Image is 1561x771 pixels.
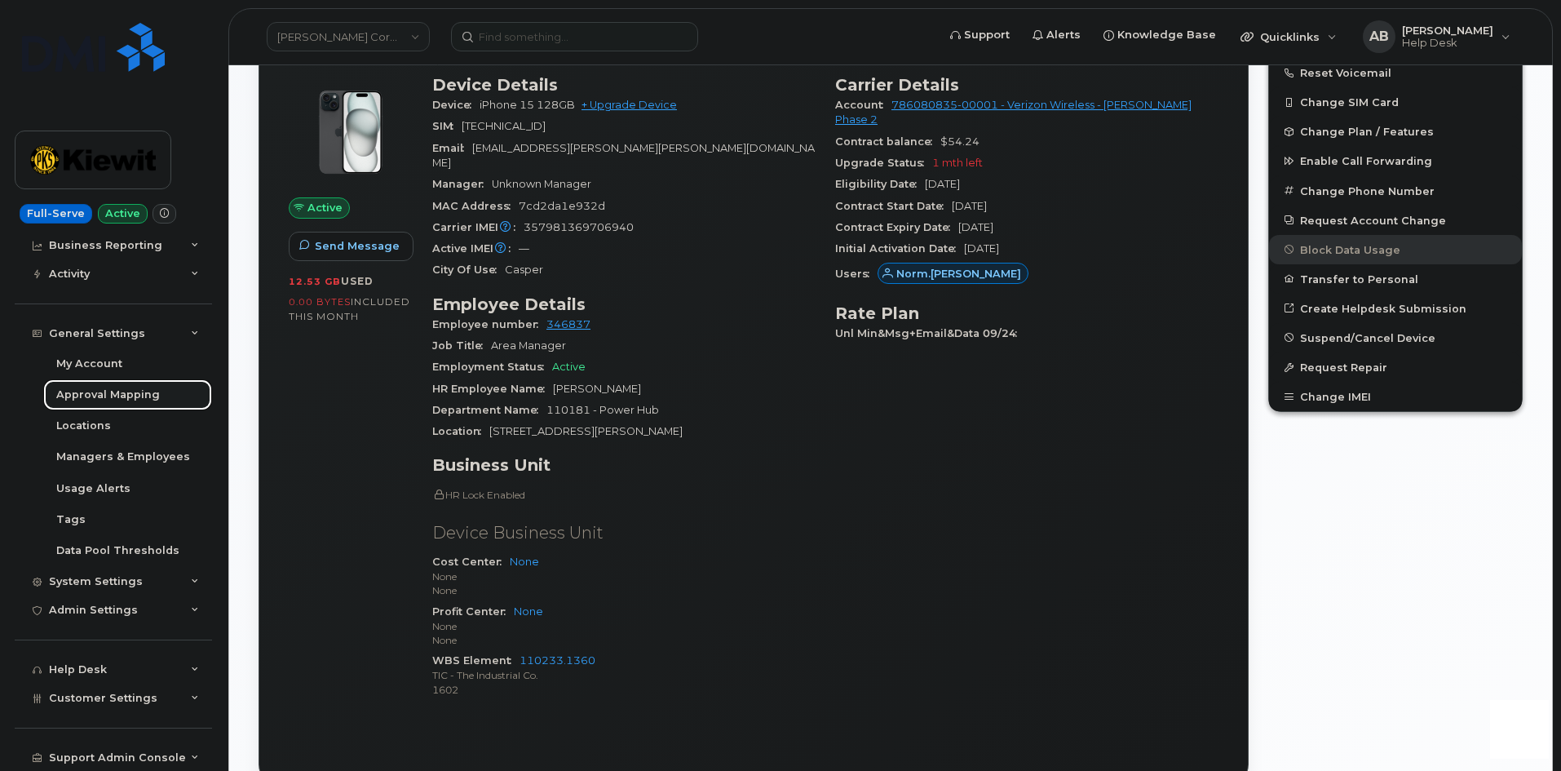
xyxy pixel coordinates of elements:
p: Device Business Unit [432,521,816,545]
span: [TECHNICAL_ID] [462,120,546,132]
span: Upgrade Status [835,157,932,169]
h3: Carrier Details [835,75,1218,95]
span: Employment Status [432,361,552,373]
button: Block Data Usage [1269,235,1522,264]
span: SIM [432,120,462,132]
span: Help Desk [1402,37,1493,50]
span: [STREET_ADDRESS][PERSON_NAME] [489,425,683,437]
span: Contract Expiry Date [835,221,958,233]
span: $54.24 [940,135,979,148]
span: Eligibility Date [835,178,925,190]
span: AB [1369,27,1389,47]
span: [PERSON_NAME] [1402,24,1493,37]
button: Change SIM Card [1269,87,1522,117]
span: Active [552,361,586,373]
span: Knowledge Base [1117,27,1216,43]
p: None [432,633,816,647]
span: Job Title [432,339,491,352]
img: iPhone_15_Black.png [302,83,400,181]
a: 346837 [546,318,590,330]
div: Alex Bradshaw [1351,20,1522,53]
span: [DATE] [925,178,960,190]
p: 1602 [432,683,816,697]
span: Location [432,425,489,437]
span: MAC Address [432,200,519,212]
span: 110181 - Power Hub [546,404,659,416]
span: Change Plan / Features [1300,126,1434,138]
span: Support [964,27,1010,43]
span: Quicklinks [1260,30,1320,43]
span: Alerts [1046,27,1081,43]
span: HR Employee Name [432,383,553,395]
span: City Of Use [432,264,505,276]
span: WBS Element [432,654,520,667]
h3: Employee Details [432,295,816,314]
span: Norm.[PERSON_NAME] [896,266,1021,281]
input: Find something... [451,22,698,51]
span: used [341,275,374,287]
span: Profit Center [432,605,514,618]
span: 12.53 GB [289,276,341,287]
p: HR Lock Enabled [432,488,816,502]
h3: Device Details [432,75,816,95]
span: [EMAIL_ADDRESS][PERSON_NAME][PERSON_NAME][DOMAIN_NAME] [432,142,815,169]
span: 357981369706940 [524,221,634,233]
span: Manager [432,178,492,190]
span: Active [307,200,343,215]
span: Area Manager [491,339,566,352]
a: Create Helpdesk Submission [1269,294,1522,323]
span: Unknown Manager [492,178,591,190]
a: Kiewit Corporation [267,22,430,51]
button: Suspend/Cancel Device [1269,323,1522,352]
p: None [432,583,816,597]
span: Account [835,99,891,111]
div: Quicklinks [1229,20,1348,53]
a: 110233.1360 [520,654,595,667]
span: Active IMEI [432,242,519,255]
p: TIC - The Industrial Co. [432,668,816,682]
button: Request Repair [1269,352,1522,382]
span: [DATE] [952,200,987,212]
a: Support [939,19,1021,51]
button: Change Phone Number [1269,176,1522,206]
span: Cost Center [432,556,510,568]
button: Transfer to Personal [1269,264,1522,294]
span: [DATE] [964,242,999,255]
iframe: Messenger Launcher [1490,700,1549,759]
span: 1 mth left [932,157,983,169]
span: 0.00 Bytes [289,296,351,308]
span: Department Name [432,404,546,416]
span: Device [432,99,480,111]
span: Unl Min&Msg+Email&Data 09/24 [835,327,1025,339]
span: Users [835,268,878,280]
a: 786080835-00001 - Verizon Wireless - [PERSON_NAME] Phase 2 [835,99,1192,126]
a: None [514,605,543,618]
span: 7cd2da1e932d [519,200,605,212]
p: None [432,569,816,583]
span: Contract Start Date [835,200,952,212]
span: — [519,242,529,255]
span: [PERSON_NAME] [553,383,641,395]
span: Casper [505,264,543,276]
button: Change IMEI [1269,382,1522,411]
span: [DATE] [958,221,993,233]
p: None [432,619,816,633]
button: Reset Voicemail [1269,58,1522,87]
span: Contract balance [835,135,940,148]
span: Enable Call Forwarding [1300,155,1432,167]
a: + Upgrade Device [582,99,677,111]
span: Suspend/Cancel Device [1300,331,1435,343]
span: Initial Activation Date [835,242,964,255]
button: Request Account Change [1269,206,1522,235]
span: iPhone 15 128GB [480,99,575,111]
span: Email [432,142,472,154]
span: Carrier IMEI [432,221,524,233]
h3: Rate Plan [835,304,1218,323]
a: Alerts [1021,19,1092,51]
span: Employee number [432,318,546,330]
button: Change Plan / Features [1269,117,1522,146]
button: Send Message [289,232,413,261]
span: Send Message [315,238,400,254]
a: None [510,556,539,568]
a: Knowledge Base [1092,19,1227,51]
